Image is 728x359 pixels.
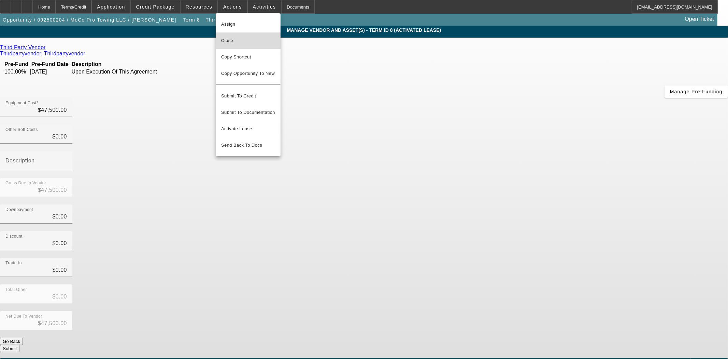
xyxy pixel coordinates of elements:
span: Submit To Credit [221,92,275,100]
span: Copy Shortcut [221,53,275,61]
span: Activate Lease [221,125,275,133]
span: Assign [221,20,275,28]
span: Submit To Documentation [221,108,275,117]
span: Close [221,37,275,45]
span: Send Back To Docs [221,141,275,149]
span: Copy Opportunity To New [221,71,275,76]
